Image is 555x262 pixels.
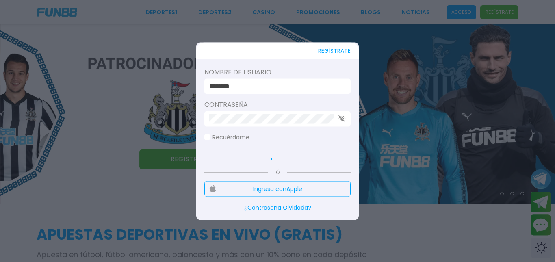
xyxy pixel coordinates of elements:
p: Ó [204,169,351,176]
button: REGÍSTRATE [318,42,351,59]
label: Recuérdame [204,133,249,141]
label: Contraseña [204,100,351,109]
p: ¿Contraseña Olvidada? [204,203,351,212]
button: Ingresa conApple [204,181,351,197]
label: Nombre de usuario [204,67,351,77]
